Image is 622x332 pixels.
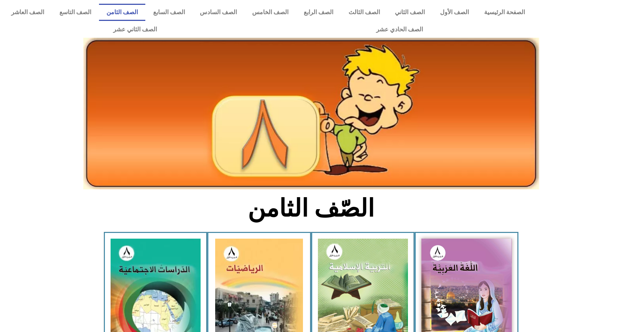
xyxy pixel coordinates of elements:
a: الصف الأول [433,4,477,21]
a: الصف التاسع [52,4,99,21]
a: الصف الحادي عشر [267,21,533,38]
a: الصف الرابع [296,4,341,21]
a: الصف الثالث [341,4,387,21]
a: الصف السابع [145,4,192,21]
a: الصف الثامن [99,4,146,21]
a: الصفحة الرئيسية [477,4,533,21]
a: الصف الخامس [245,4,296,21]
a: الصف العاشر [4,4,52,21]
h2: الصّف الثامن [188,194,434,223]
a: الصف الثاني [387,4,433,21]
a: الصف الثاني عشر [4,21,267,38]
a: الصف السادس [192,4,245,21]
